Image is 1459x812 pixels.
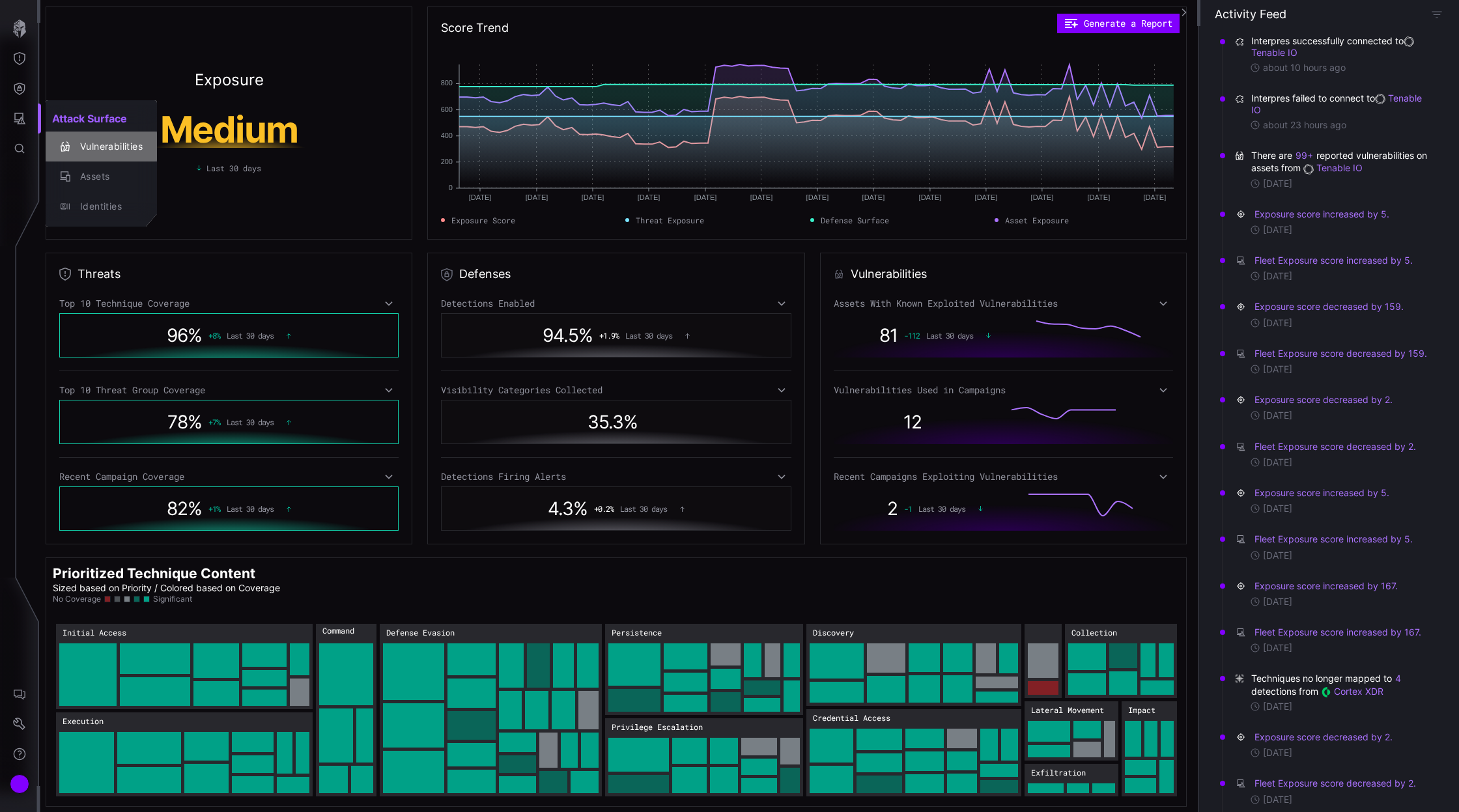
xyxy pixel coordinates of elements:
div: Assets [74,169,143,185]
button: Vulnerabilities [46,132,157,161]
h2: Attack Surface [46,105,157,132]
div: Identities [74,199,143,215]
button: Assets [46,161,157,191]
div: Vulnerabilities [74,139,143,155]
button: Identities [46,191,157,221]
